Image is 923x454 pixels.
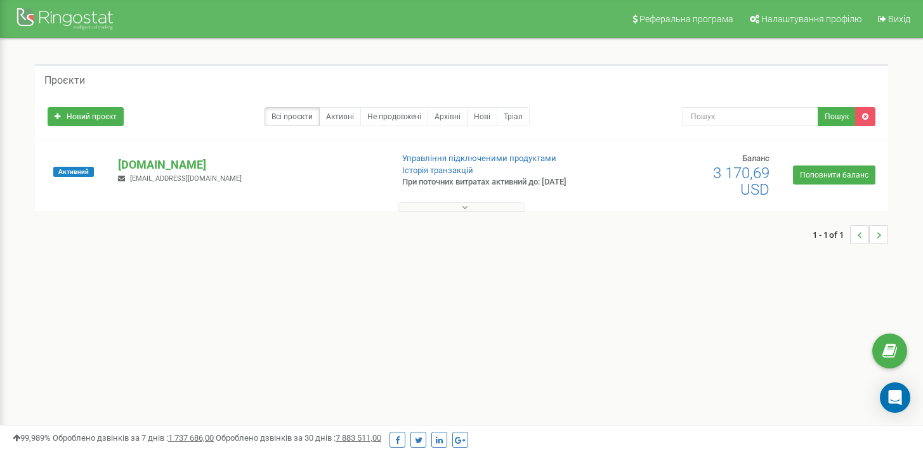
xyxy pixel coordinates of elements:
button: Пошук [818,107,856,126]
a: Архівні [428,107,468,126]
a: Новий проєкт [48,107,124,126]
u: 7 883 511,00 [336,433,381,443]
span: Оброблено дзвінків за 30 днів : [216,433,381,443]
a: Не продовжені [360,107,428,126]
span: Налаштування профілю [761,14,861,24]
span: Вихід [888,14,910,24]
p: При поточних витратах активний до: [DATE] [402,176,595,188]
a: Тріал [497,107,530,126]
a: Історія транзакцій [402,165,473,175]
nav: ... [813,212,888,257]
a: Всі проєкти [265,107,320,126]
input: Пошук [683,107,818,126]
span: [EMAIL_ADDRESS][DOMAIN_NAME] [130,174,242,183]
u: 1 737 686,00 [168,433,214,443]
span: Реферальна програма [639,14,733,24]
span: 3 170,69 USD [713,164,769,198]
div: Open Intercom Messenger [880,382,910,413]
p: [DOMAIN_NAME] [118,157,381,173]
h5: Проєкти [44,75,85,86]
a: Управління підключеними продуктами [402,153,556,163]
a: Активні [319,107,361,126]
a: Поповнити баланс [793,165,875,185]
span: Оброблено дзвінків за 7 днів : [53,433,214,443]
span: Баланс [742,153,769,163]
a: Нові [467,107,497,126]
span: 1 - 1 of 1 [813,225,850,244]
span: Активний [53,167,94,177]
span: 99,989% [13,433,51,443]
